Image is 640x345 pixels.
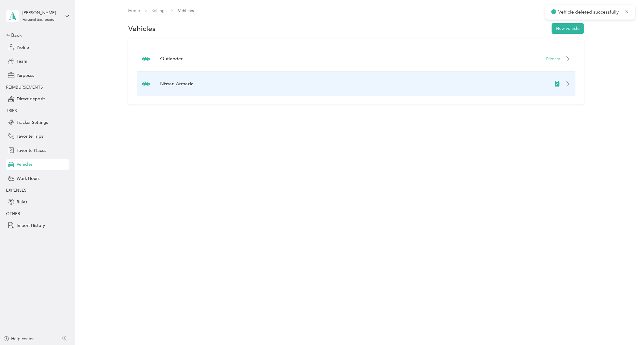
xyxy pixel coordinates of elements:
span: Vehicles [17,161,33,168]
p: Nissan Armada [160,80,194,87]
span: Work Hours [17,175,40,182]
div: Back [6,32,66,39]
span: Tracker Settings [17,119,48,126]
h1: Vehicles [128,25,156,32]
span: Team [17,58,27,64]
img: Sedan [142,55,150,63]
a: Settings [151,8,166,13]
span: Profile [17,44,29,51]
span: Direct deposit [17,96,45,102]
span: Import History [17,222,45,229]
span: REIMBURSEMENTS [6,85,43,90]
span: Favorite Trips [17,133,43,140]
span: Rules [17,199,27,205]
div: [PERSON_NAME] [22,10,60,16]
p: Vehicle deleted successfully [558,8,620,16]
button: New vehicle [552,23,584,34]
button: Help center [3,336,34,342]
p: Primary [546,56,560,62]
a: Home [128,8,140,13]
iframe: Everlance-gr Chat Button Frame [606,311,640,345]
div: Personal dashboard [22,18,55,22]
span: Vehicles [178,8,194,14]
span: Favorite Places [17,147,46,154]
span: Purposes [17,72,34,79]
img: Sedan [142,80,150,88]
span: TRIPS [6,108,17,113]
p: Outlander [160,55,183,62]
span: EXPENSES [6,188,27,193]
span: OTHER [6,211,20,216]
